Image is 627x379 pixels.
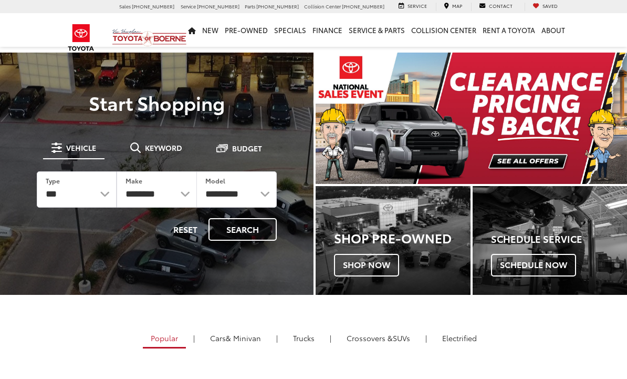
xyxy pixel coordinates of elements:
[202,329,269,347] a: Cars
[347,333,393,343] span: Crossovers &
[222,13,271,47] a: Pre-Owned
[304,3,341,9] span: Collision Center
[436,3,470,11] a: Map
[423,333,430,343] li: |
[316,53,627,184] img: Clearance Pricing Is Back
[205,176,225,185] label: Model
[256,3,299,9] span: [PHONE_NUMBER]
[232,145,262,152] span: Budget
[408,13,479,47] a: Collision Center
[407,2,427,9] span: Service
[181,3,196,9] span: Service
[316,53,627,184] div: carousel slide number 1 of 2
[22,92,291,113] p: Start Shopping
[226,333,261,343] span: & Minivan
[143,329,186,349] a: Popular
[132,3,174,9] span: [PHONE_NUMBER]
[126,176,142,185] label: Make
[274,333,280,343] li: |
[542,2,558,9] span: Saved
[316,74,362,163] button: Click to view previous picture.
[197,3,239,9] span: [PHONE_NUMBER]
[285,329,322,347] a: Trucks
[185,13,199,47] a: Home
[471,3,520,11] a: Contact
[316,186,471,294] a: Shop Pre-Owned Shop Now
[391,3,435,11] a: Service
[334,254,399,276] span: Shop Now
[525,3,566,11] a: My Saved Vehicles
[245,3,255,9] span: Parts
[316,186,471,294] div: Toyota
[434,329,485,347] a: Electrified
[339,329,418,347] a: SUVs
[66,144,96,151] span: Vehicle
[334,231,471,244] h3: Shop Pre-Owned
[119,3,131,9] span: Sales
[208,218,277,241] button: Search
[489,2,513,9] span: Contact
[271,13,309,47] a: Specials
[112,28,187,47] img: Vic Vaughan Toyota of Boerne
[46,176,60,185] label: Type
[452,2,462,9] span: Map
[199,13,222,47] a: New
[538,13,568,47] a: About
[309,13,346,47] a: Finance
[316,53,627,184] section: Carousel section with vehicle pictures - may contain disclaimers.
[61,21,101,55] img: Toyota
[479,13,538,47] a: Rent a Toyota
[346,13,408,47] a: Service & Parts: Opens in a new tab
[191,333,197,343] li: |
[327,333,334,343] li: |
[491,254,576,276] span: Schedule Now
[145,144,182,151] span: Keyword
[164,218,206,241] button: Reset
[342,3,384,9] span: [PHONE_NUMBER]
[580,74,627,163] button: Click to view next picture.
